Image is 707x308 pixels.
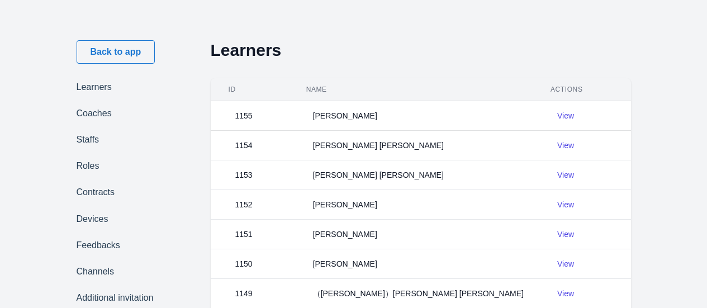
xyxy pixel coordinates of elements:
[557,259,574,268] a: View
[71,288,179,308] a: Additional invitation
[211,40,631,60] h2: Learners
[557,289,574,298] a: View
[557,170,574,179] a: View
[306,258,384,269] div: [PERSON_NAME]
[229,169,259,181] div: 1153
[229,199,259,210] div: 1152
[71,130,179,149] a: Staffs
[557,111,574,120] a: View
[557,200,574,209] a: View
[71,235,179,255] a: Feedbacks
[306,140,450,151] div: [PERSON_NAME] [PERSON_NAME]
[77,40,155,64] a: Back to app
[229,140,259,151] div: 1154
[229,258,259,269] div: 1150
[306,199,384,210] div: [PERSON_NAME]
[229,110,259,121] div: 1155
[71,103,179,123] a: Coaches
[557,230,574,239] a: View
[557,141,574,150] a: View
[71,183,179,202] a: Contracts
[306,110,384,121] div: [PERSON_NAME]
[71,209,179,229] a: Devices
[71,77,179,97] a: Learners
[229,288,259,299] div: 1149
[211,78,300,101] th: ID
[300,78,544,101] th: Name
[306,229,384,240] div: [PERSON_NAME]
[306,169,450,181] div: [PERSON_NAME] [PERSON_NAME]
[544,78,631,101] th: Actions
[229,229,259,240] div: 1151
[306,288,530,299] div: （[PERSON_NAME]）[PERSON_NAME] [PERSON_NAME]
[71,157,179,176] a: Roles
[71,262,179,281] a: Channels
